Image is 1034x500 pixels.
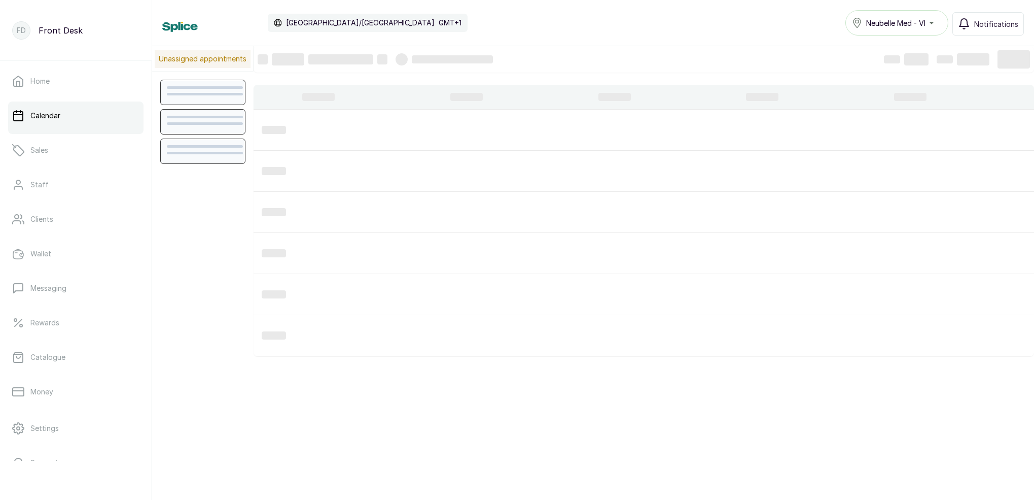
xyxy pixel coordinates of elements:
a: Support [8,449,144,477]
p: Wallet [30,249,51,259]
a: Calendar [8,102,144,130]
p: Calendar [30,111,60,121]
a: Messaging [8,274,144,303]
a: Rewards [8,309,144,337]
a: Money [8,378,144,406]
p: Unassigned appointments [155,50,251,68]
a: Staff [8,171,144,199]
button: Neubelle Med - VI [845,10,948,36]
p: Catalogue [30,352,65,362]
p: Money [30,387,53,397]
p: Support [30,458,58,468]
a: Sales [8,136,144,164]
p: Rewards [30,318,59,328]
p: GMT+1 [439,18,461,28]
a: Clients [8,205,144,234]
p: [GEOGRAPHIC_DATA]/[GEOGRAPHIC_DATA] [286,18,435,28]
button: Notifications [952,12,1024,36]
span: Neubelle Med - VI [866,18,925,28]
p: Home [30,76,50,86]
p: FD [17,25,26,36]
a: Home [8,67,144,95]
span: Notifications [974,19,1018,29]
a: Settings [8,414,144,443]
p: Sales [30,145,48,155]
p: Front Desk [39,24,83,37]
p: Staff [30,180,49,190]
a: Wallet [8,240,144,268]
p: Messaging [30,283,66,293]
p: Settings [30,423,59,434]
p: Clients [30,214,53,224]
a: Catalogue [8,343,144,372]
